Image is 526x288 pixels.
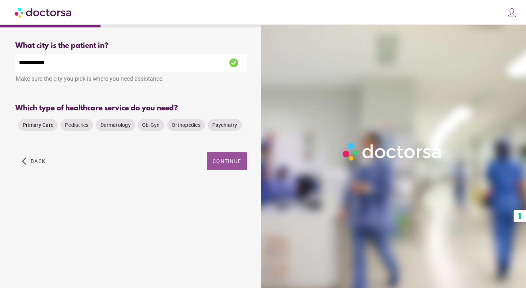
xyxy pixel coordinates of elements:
[507,8,517,18] img: icons8-customer-100.png
[514,210,526,222] button: Your consent preferences for tracking technologies
[15,4,72,20] img: Doctorsa.com
[65,122,89,128] span: Pediatrics
[23,122,53,128] span: Primary Care
[100,122,131,128] span: Dermatology
[212,122,237,128] span: Psychiatry
[172,122,201,128] span: Orthopedics
[207,152,247,170] button: Continue
[142,122,160,128] span: Ob-Gyn
[15,72,247,88] div: Make sure the city you pick is where you need assistance.
[340,140,445,163] img: Logo-Doctorsa-trans-White-partial-flat.png
[15,104,247,113] div: Which type of healthcare service do you need?
[31,158,46,164] span: Back
[19,152,49,170] button: arrow_back_ios Back
[213,158,241,164] span: Continue
[15,42,247,50] div: What city is the patient in?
